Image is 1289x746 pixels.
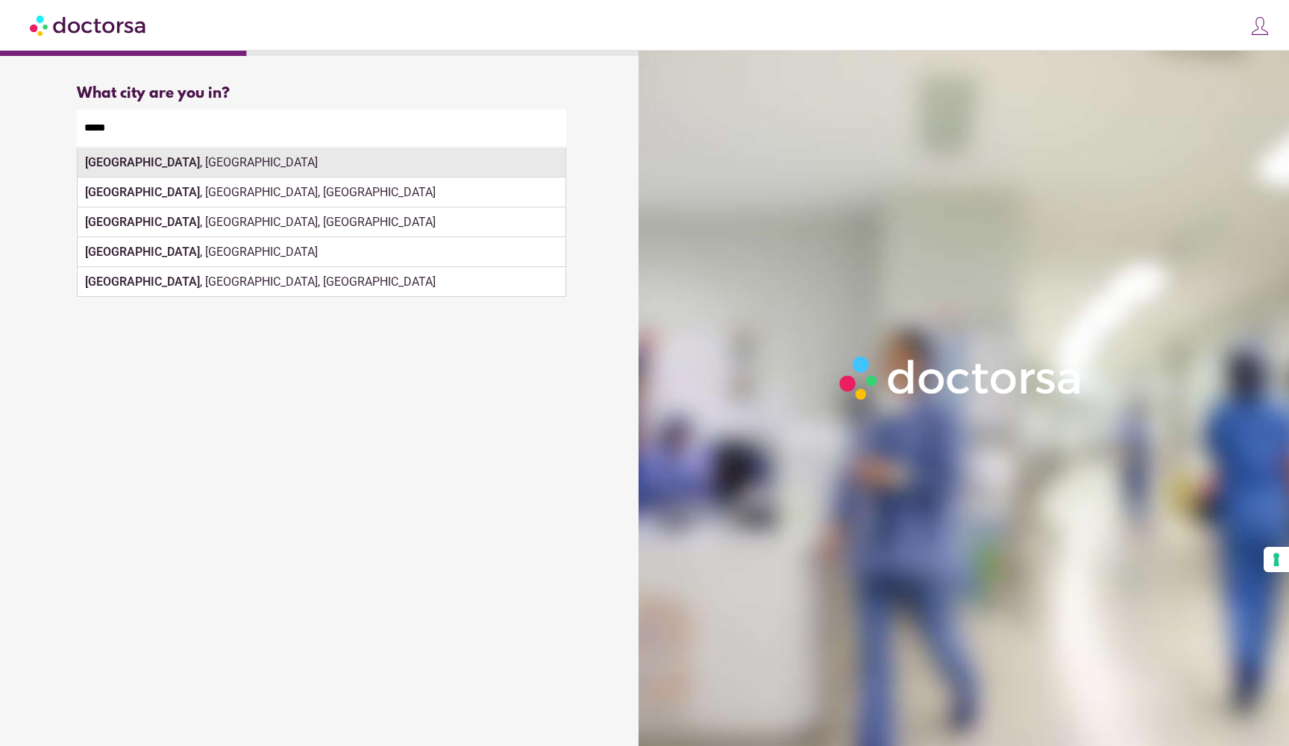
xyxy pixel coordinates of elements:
[1264,547,1289,572] button: Your consent preferences for tracking technologies
[78,178,565,207] div: , [GEOGRAPHIC_DATA], [GEOGRAPHIC_DATA]
[85,155,200,169] strong: [GEOGRAPHIC_DATA]
[832,349,1091,407] img: Logo-Doctorsa-trans-White-partial-flat.png
[85,245,200,259] strong: [GEOGRAPHIC_DATA]
[77,85,566,102] div: What city are you in?
[78,207,565,237] div: , [GEOGRAPHIC_DATA], [GEOGRAPHIC_DATA]
[78,267,565,297] div: , [GEOGRAPHIC_DATA], [GEOGRAPHIC_DATA]
[78,237,565,267] div: , [GEOGRAPHIC_DATA]
[85,215,200,229] strong: [GEOGRAPHIC_DATA]
[78,148,565,178] div: , [GEOGRAPHIC_DATA]
[77,146,566,179] div: Make sure the city you pick is where you need assistance.
[30,8,148,42] img: Doctorsa.com
[1249,16,1270,37] img: icons8-customer-100.png
[85,185,200,199] strong: [GEOGRAPHIC_DATA]
[85,275,200,289] strong: [GEOGRAPHIC_DATA]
